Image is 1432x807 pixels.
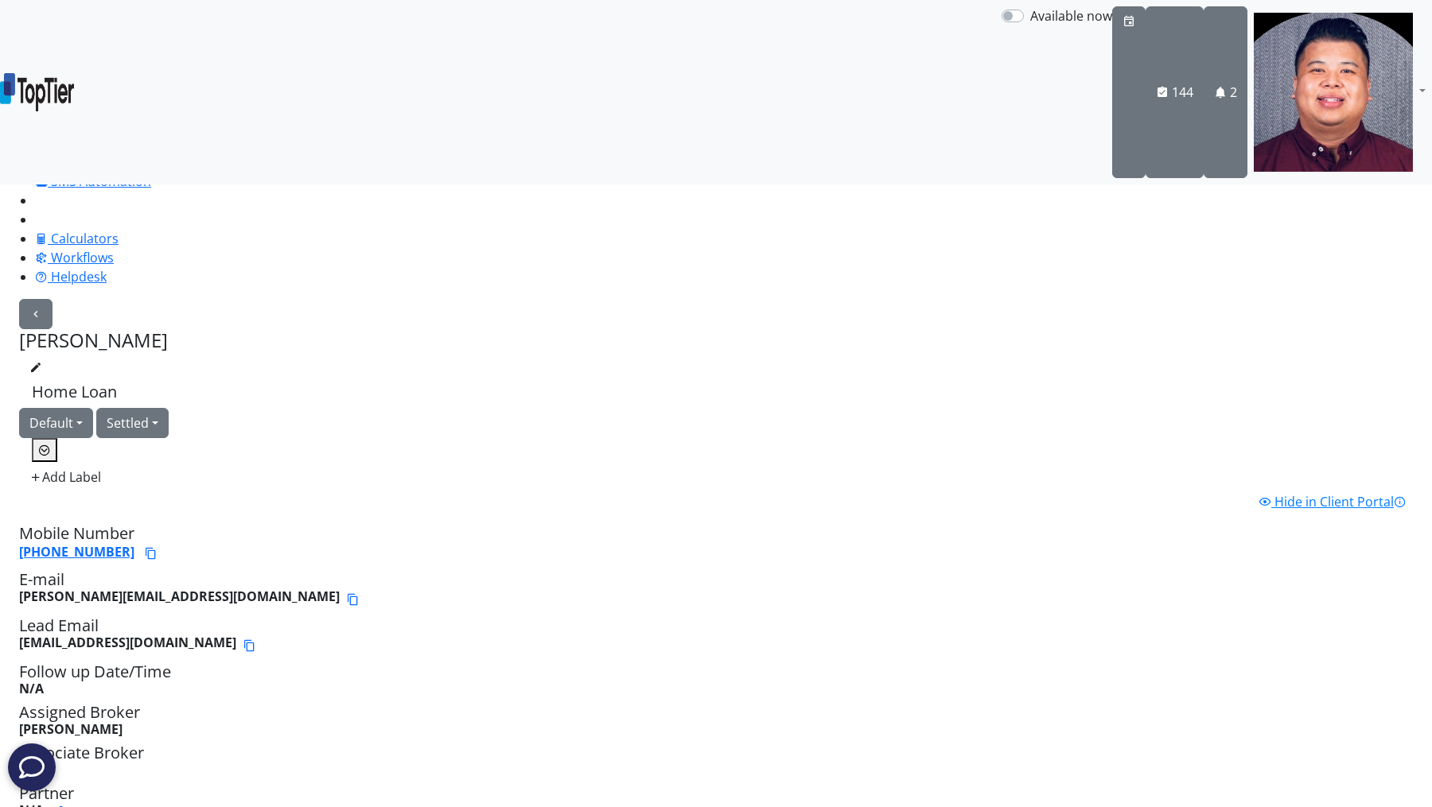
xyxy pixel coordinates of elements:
[346,589,360,610] button: Copy email
[32,382,156,402] h5: Home Loan
[51,230,119,247] span: Calculators
[35,268,107,285] a: Helpdesk
[19,589,340,610] b: [PERSON_NAME][EMAIL_ADDRESS][DOMAIN_NAME]
[35,173,151,190] a: SMS Automation
[1172,83,1193,101] span: 144
[96,408,169,438] button: Settled
[19,543,134,561] a: [PHONE_NUMBER]
[35,230,119,247] a: Calculators
[1259,493,1407,510] a: Hide in Client Portal
[19,680,44,697] b: N/A
[19,720,123,738] b: [PERSON_NAME]
[19,661,171,682] span: Follow up Date/Time
[1254,13,1413,172] img: e310ebdf-1855-410b-9d61-d1abdff0f2ad-637831748356285317.png
[1274,493,1407,510] span: Hide in Client Portal
[1146,6,1204,178] button: 144
[35,249,114,266] a: Workflows
[19,329,169,352] h4: [PERSON_NAME]
[1230,83,1237,101] span: 2
[144,543,158,564] button: Copy phone
[19,703,1413,737] h5: Assigned Broker
[19,524,1413,564] h5: Mobile Number
[19,616,1413,656] h5: Lead Email
[1204,6,1247,178] button: 2
[19,635,236,656] b: [EMAIL_ADDRESS][DOMAIN_NAME]
[19,743,1413,778] h5: Associate Broker
[51,268,107,285] span: Helpdesk
[243,635,257,656] button: Copy email
[19,570,1413,610] h5: E-mail
[51,249,114,266] span: Workflows
[1030,7,1112,25] span: Available now
[19,408,93,438] button: Default
[19,462,111,492] button: Add Label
